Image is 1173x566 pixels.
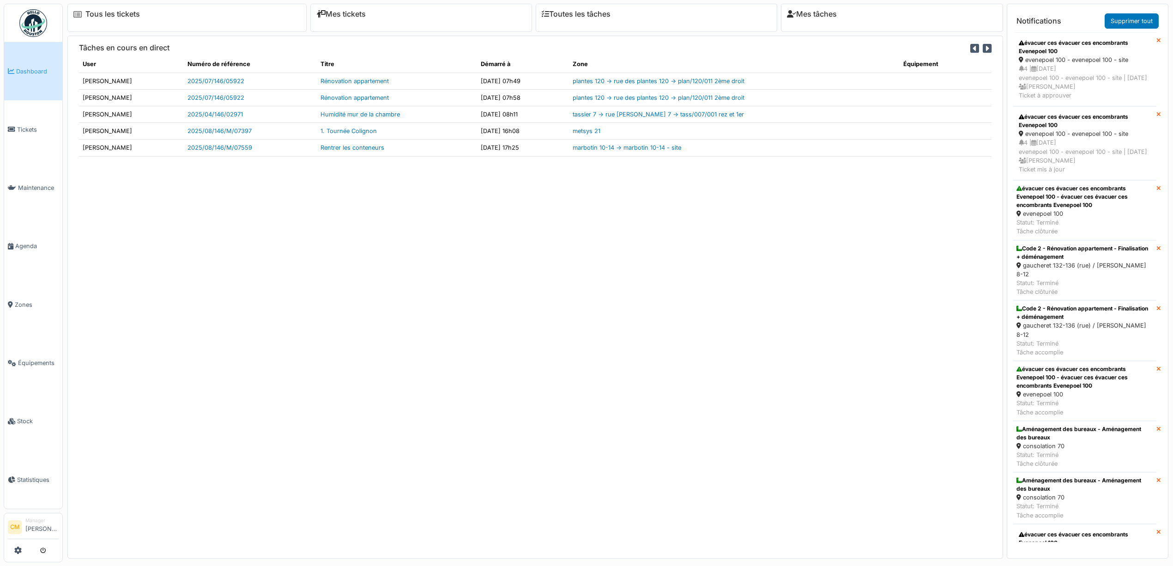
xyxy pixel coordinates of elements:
div: évacuer ces évacuer ces encombrants Evenepoel 100 [1019,530,1150,547]
td: [PERSON_NAME] [79,106,184,122]
td: [PERSON_NAME] [79,89,184,106]
a: Stock [4,392,62,450]
div: Statut: Terminé Tâche clôturée [1016,279,1153,296]
a: tassier 7 -> rue [PERSON_NAME] 7 -> tass/007/001 rez et 1er [573,111,744,118]
td: [DATE] 17h25 [477,140,569,156]
span: Zones [15,300,59,309]
th: Démarré à [477,56,569,73]
div: Statut: Terminé Tâche clôturée [1016,218,1153,236]
a: Statistiques [4,450,62,509]
div: Statut: Terminé Tâche accomplie [1016,399,1153,416]
span: Dashboard [16,67,59,76]
a: Code 2 - Rénovation appartement - Finalisation + déménagement gaucheret 132-136 (rue) / [PERSON_N... [1013,240,1156,301]
td: [PERSON_NAME] [79,73,184,89]
span: Maintenance [18,183,59,192]
div: evenepoel 100 [1016,209,1153,218]
td: [PERSON_NAME] [79,140,184,156]
th: Titre [317,56,477,73]
a: Zones [4,275,62,334]
a: Tickets [4,100,62,158]
div: evenepoel 100 [1016,390,1153,399]
div: gaucheret 132-136 (rue) / [PERSON_NAME] 8-12 [1016,261,1153,279]
a: Aménagement des bureaux - Aménagement des bureaux consolation 70 Statut: TerminéTâche clôturée [1013,421,1156,473]
a: 1. Tournée Colignon [320,128,377,134]
div: Code 2 - Rénovation appartement - Finalisation + déménagement [1016,304,1153,321]
span: Agenda [15,242,59,250]
div: évacuer ces évacuer ces encombrants Evenepoel 100 [1019,39,1150,55]
a: évacuer ces évacuer ces encombrants Evenepoel 100 - évacuer ces évacuer ces encombrants Evenepoel... [1013,361,1156,421]
span: Équipements [18,359,59,367]
td: [DATE] 16h08 [477,123,569,140]
div: évacuer ces évacuer ces encombrants Evenepoel 100 - évacuer ces évacuer ces encombrants Evenepoel... [1016,184,1153,209]
a: 2025/07/146/05922 [187,94,244,101]
div: 4 | [DATE] evenepoel 100 - evenepoel 100 - site | [DATE] [PERSON_NAME] Ticket mis à jour [1019,138,1150,174]
div: consolation 70 [1016,442,1153,450]
th: Équipement [900,56,992,73]
li: CM [8,520,22,534]
a: évacuer ces évacuer ces encombrants Evenepoel 100 evenepoel 100 - evenepoel 100 - site 4 |[DATE]e... [1013,32,1156,106]
a: évacuer ces évacuer ces encombrants Evenepoel 100 evenepoel 100 - evenepoel 100 - site 4 |[DATE]e... [1013,106,1156,180]
a: Supprimer tout [1105,13,1159,29]
a: plantes 120 -> rue des plantes 120 -> plan/120/011 2ème droit [573,78,744,85]
h6: Tâches en cours en direct [79,43,169,52]
a: Dashboard [4,42,62,100]
li: [PERSON_NAME] [25,517,59,537]
th: Numéro de référence [184,56,317,73]
div: Manager [25,517,59,524]
a: plantes 120 -> rue des plantes 120 -> plan/120/011 2ème droit [573,94,744,101]
a: metsys 21 [573,128,600,134]
div: Statut: Terminé Tâche accomplie [1016,502,1153,519]
a: Humidité mur de la chambre [320,111,400,118]
a: Aménagement des bureaux - Aménagement des bureaux consolation 70 Statut: TerminéTâche accomplie [1013,472,1156,524]
td: [DATE] 07h58 [477,89,569,106]
div: Aménagement des bureaux - Aménagement des bureaux [1016,476,1153,493]
a: Code 2 - Rénovation appartement - Finalisation + déménagement gaucheret 132-136 (rue) / [PERSON_N... [1013,300,1156,361]
span: translation missing: fr.shared.user [83,61,96,67]
a: Rénovation appartement [320,94,389,101]
th: Zone [569,56,900,73]
span: Statistiques [17,475,59,484]
td: [DATE] 08h11 [477,106,569,122]
div: Code 2 - Rénovation appartement - Finalisation + déménagement [1016,244,1153,261]
div: Aménagement des bureaux - Aménagement des bureaux [1016,425,1153,442]
a: Tous les tickets [85,10,140,18]
h6: Notifications [1016,17,1061,25]
span: Tickets [17,125,59,134]
a: 2025/04/146/02971 [187,111,243,118]
a: Mes tâches [787,10,837,18]
a: Rentrer les conteneurs [320,144,384,151]
a: CM Manager[PERSON_NAME] [8,517,59,539]
div: évacuer ces évacuer ces encombrants Evenepoel 100 [1019,113,1150,129]
div: evenepoel 100 - evenepoel 100 - site [1019,55,1150,64]
td: [DATE] 07h49 [477,73,569,89]
img: Badge_color-CXgf-gQk.svg [19,9,47,37]
td: [PERSON_NAME] [79,123,184,140]
div: gaucheret 132-136 (rue) / [PERSON_NAME] 8-12 [1016,321,1153,339]
a: Mes tickets [316,10,366,18]
a: Agenda [4,217,62,275]
div: evenepoel 100 - evenepoel 100 - site [1019,129,1150,138]
a: 2025/08/146/M/07559 [187,144,252,151]
a: Équipements [4,334,62,392]
a: Toutes les tâches [542,10,611,18]
a: évacuer ces évacuer ces encombrants Evenepoel 100 - évacuer ces évacuer ces encombrants Evenepoel... [1013,180,1156,240]
a: 2025/07/146/05922 [187,78,244,85]
span: Stock [17,417,59,426]
a: 2025/08/146/M/07397 [187,128,252,134]
a: Maintenance [4,159,62,217]
div: Statut: Terminé Tâche clôturée [1016,450,1153,468]
a: Rénovation appartement [320,78,389,85]
div: évacuer ces évacuer ces encombrants Evenepoel 100 - évacuer ces évacuer ces encombrants Evenepoel... [1016,365,1153,390]
a: marbotin 10-14 -> marbotin 10-14 - site [573,144,681,151]
div: 4 | [DATE] evenepoel 100 - evenepoel 100 - site | [DATE] [PERSON_NAME] Ticket à approuver [1019,64,1150,100]
div: consolation 70 [1016,493,1153,502]
div: Statut: Terminé Tâche accomplie [1016,339,1153,357]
